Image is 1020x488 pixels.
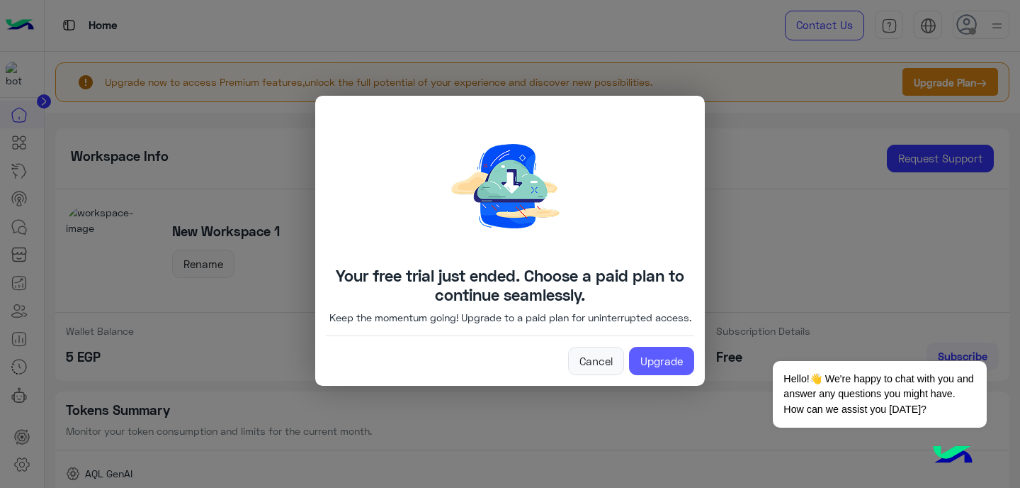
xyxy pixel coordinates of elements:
a: Cancel [568,347,624,375]
img: Downloading.png [404,106,616,266]
span: Hello!👋 We're happy to chat with you and answer any questions you might have. How can we assist y... [773,361,986,428]
p: Keep the momentum going! Upgrade to a paid plan for uninterrupted access. [329,310,691,325]
img: hulul-logo.png [928,431,977,481]
a: Upgrade [629,347,694,375]
h4: Your free trial just ended. Choose a paid plan to continue seamlessly. [326,266,694,304]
